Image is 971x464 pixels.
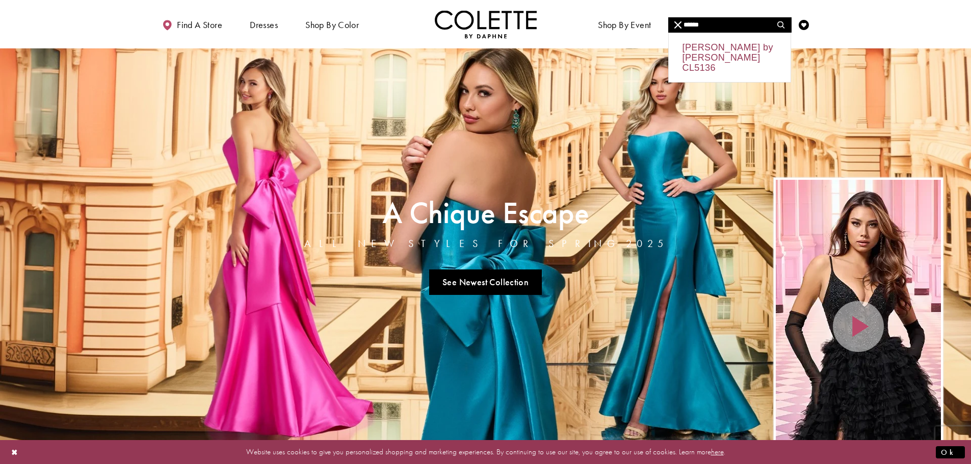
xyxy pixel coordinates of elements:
a: Visit Home Page [435,10,537,38]
div: Search form [668,17,792,33]
button: Submit Search [771,17,791,33]
span: Shop by color [303,10,361,38]
ul: Slider Links [301,265,670,299]
img: Colette by Daphne [435,10,537,38]
a: See Newest Collection A Chique Escape All New Styles For Spring 2025 [429,269,542,295]
span: Shop by color [305,20,359,30]
span: Find a store [177,20,222,30]
button: Close Dialog [6,443,23,461]
a: Check Wishlist [796,10,811,38]
button: Close Search [668,17,688,33]
a: Toggle search [774,10,789,38]
a: here [711,447,724,457]
span: Dresses [250,20,278,30]
div: [PERSON_NAME] by [PERSON_NAME] CL5136 [669,33,791,82]
input: Search [668,17,791,33]
span: Shop By Event [595,10,653,38]
p: Website uses cookies to give you personalized shopping and marketing experiences. By continuing t... [73,445,898,459]
span: Shop By Event [598,20,651,30]
button: Submit Dialog [936,446,965,458]
span: Dresses [247,10,280,38]
a: Meet the designer [676,10,752,38]
a: Find a store [160,10,225,38]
